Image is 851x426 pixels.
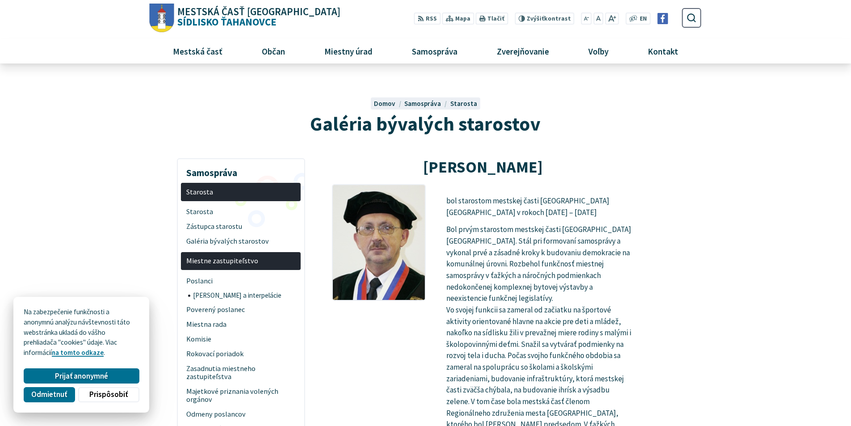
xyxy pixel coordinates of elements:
a: Odmeny poslancov [181,407,301,422]
a: Poverený poslanec [181,303,301,317]
a: EN [637,14,650,24]
span: Odmietnuť [31,390,67,399]
a: Miestne zastupiteľstvo [181,252,301,270]
span: Mestská časť [169,39,226,63]
span: Starosta [186,204,296,219]
img: Prejsť na Facebook stránku [657,13,668,24]
span: Kontakt [645,39,682,63]
strong: [PERSON_NAME] [423,156,543,177]
span: Miestna rada [186,317,296,332]
span: RSS [426,14,437,24]
span: Samospráva [404,99,441,108]
span: EN [640,14,647,24]
a: Mestská časť [156,39,239,63]
span: Miestne zastupiteľstvo [186,254,296,269]
a: Občan [245,39,301,63]
p: Na zabezpečenie funkčnosti a anonymnú analýzu návštevnosti táto webstránka ukladá do vášho prehli... [24,307,139,358]
span: Mestská časť [GEOGRAPHIC_DATA] [177,7,340,17]
span: Zverejňovanie [493,39,552,63]
button: Prispôsobiť [78,387,139,402]
span: Prijať anonymné [55,371,108,381]
p: bol starostom mestskej časti [GEOGRAPHIC_DATA] [GEOGRAPHIC_DATA] v rokoch [DATE] – [DATE] [446,184,633,219]
a: RSS [414,13,440,25]
button: Prijať anonymné [24,368,139,384]
span: Domov [374,99,395,108]
span: Komisie [186,332,296,347]
span: Prispôsobiť [89,390,128,399]
button: Odmietnuť [24,387,75,402]
span: Mapa [455,14,470,24]
img: Prejsť na domovskú stránku [150,4,174,33]
a: Miestna rada [181,317,301,332]
a: Starosta [450,99,477,108]
span: Poverený poslanec [186,303,296,317]
button: Nastaviť pôvodnú veľkosť písma [593,13,603,25]
span: Poslanci [186,274,296,288]
a: Rokovací poriadok [181,347,301,362]
a: na tomto odkaze [52,348,104,357]
a: Samospráva [396,39,474,63]
button: Zvýšiťkontrast [515,13,574,25]
span: Zasadnutia miestneho zastupiteľstva [186,362,296,384]
a: Poslanci [181,274,301,288]
a: Miestny úrad [308,39,389,63]
h3: Samospráva [181,161,301,180]
span: Odmeny poslancov [186,407,296,422]
span: Tlačiť [487,15,504,22]
span: Zástupca starostu [186,219,296,234]
a: Mapa [442,13,474,25]
a: Logo Sídlisko Ťahanovce, prejsť na domovskú stránku. [150,4,340,33]
a: Zasadnutia miestneho zastupiteľstva [181,362,301,384]
span: [PERSON_NAME] a interpelácie [193,288,296,303]
button: Tlačiť [476,13,508,25]
span: Galéria bývalých starostov [186,234,296,249]
span: Starosta [186,185,296,199]
a: Galéria bývalých starostov [181,234,301,249]
a: Samospráva [404,99,450,108]
span: Zvýšiť [527,15,544,22]
a: Zverejňovanie [481,39,566,63]
a: Starosta [181,204,301,219]
span: Samospráva [408,39,461,63]
a: Majetkové priznania volených orgánov [181,384,301,407]
a: [PERSON_NAME] a interpelácie [188,288,301,303]
span: Galéria bývalých starostov [310,111,541,136]
span: kontrast [527,15,571,22]
span: Občan [258,39,288,63]
a: Starosta [181,183,301,201]
a: Zástupca starostu [181,219,301,234]
button: Zmenšiť veľkosť písma [581,13,592,25]
a: Kontakt [632,39,695,63]
a: Komisie [181,332,301,347]
span: Miestny úrad [321,39,376,63]
span: Rokovací poriadok [186,347,296,362]
span: Majetkové priznania volených orgánov [186,384,296,407]
span: Voľby [585,39,612,63]
span: Sídlisko Ťahanovce [174,7,341,27]
a: Voľby [572,39,625,63]
button: Zväčšiť veľkosť písma [605,13,619,25]
a: Domov [374,99,404,108]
